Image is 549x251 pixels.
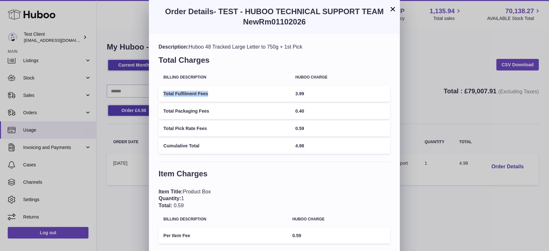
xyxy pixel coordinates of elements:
th: Billing Description [159,70,290,84]
span: 0.59 [292,233,301,238]
h3: Total Charges [159,55,390,69]
span: Quantity: [159,196,181,201]
h3: Order Details [159,6,390,27]
span: 3.99 [295,91,304,96]
span: 0.40 [295,108,304,114]
div: Huboo 48 Tracked Large Letter to 750g + 1st Pick [159,43,390,51]
span: 4.98 [295,143,304,148]
th: Huboo charge [288,212,390,226]
td: Total Pick Rate Fees [159,121,290,136]
span: Description: [159,44,188,50]
span: Total: [159,203,172,208]
span: 0.59 [174,203,184,208]
td: Per Item Fee [159,228,288,244]
th: Huboo charge [290,70,390,84]
h3: Item Charges [159,169,390,182]
th: Billing Description [159,212,288,226]
span: Item Title: [159,189,183,194]
button: × [389,5,397,13]
span: 0.59 [295,126,304,131]
span: - TEST - HUBOO TECHNICAL SUPPORT TEAM NewRm01102026 [214,7,384,26]
div: Product Box 1 [159,188,390,209]
td: Cumulative Total [159,138,290,154]
td: Total Packaging Fees [159,103,290,119]
td: Total Fulfilment Fees [159,86,290,102]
